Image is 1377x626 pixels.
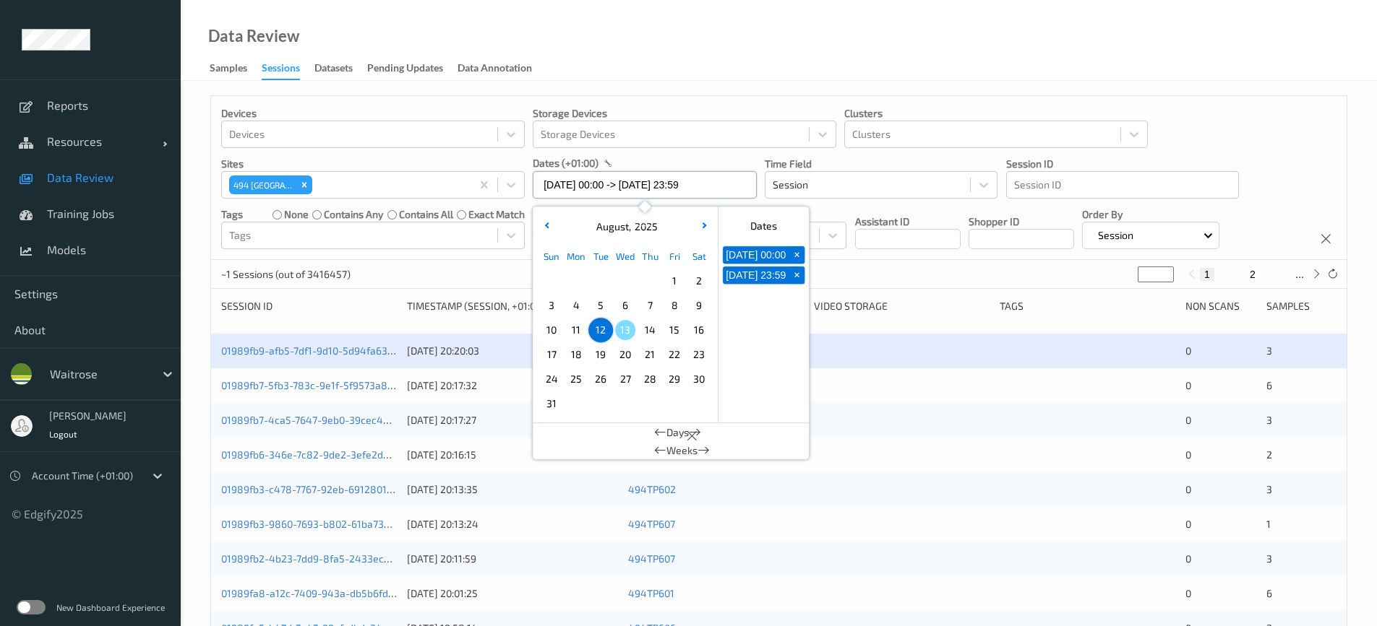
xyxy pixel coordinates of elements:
div: Choose Thursday September 04 of 2025 [638,391,662,416]
div: Choose Tuesday August 26 of 2025 [588,367,613,391]
span: Weeks [666,443,698,458]
a: 494TP602 [628,483,676,495]
div: Video Storage [814,299,990,313]
span: 17 [541,344,562,365]
div: [DATE] 20:01:25 [407,586,618,601]
div: Choose Sunday August 17 of 2025 [539,342,564,367]
span: 12 [591,320,611,340]
span: 3 [541,295,562,316]
div: Choose Tuesday July 29 of 2025 [588,269,613,293]
div: Tue [588,244,613,269]
p: Assistant ID [855,214,961,229]
div: [DATE] 20:17:32 [407,378,618,393]
div: Thu [638,244,662,269]
div: Sessions [262,61,300,80]
div: Choose Sunday August 31 of 2025 [539,391,564,416]
span: Days [666,425,689,440]
span: 0 [1185,518,1191,530]
span: 23 [689,344,709,365]
a: 01989fb2-4b23-7dd9-8fa5-2433ec886ff1 [221,552,414,565]
button: + [789,266,805,284]
div: Remove 494 Altrincham [296,175,312,194]
a: 494TP607 [628,552,675,565]
span: 2 [1266,448,1272,461]
span: 1 [1266,518,1271,530]
span: 6 [1266,587,1272,599]
div: Choose Sunday August 24 of 2025 [539,367,564,391]
span: + [789,268,805,283]
a: 01989fb3-c478-7767-92eb-69128014249e [221,483,417,495]
span: 5 [591,295,611,316]
span: 7 [640,295,660,316]
div: Fri [662,244,687,269]
div: Choose Friday September 05 of 2025 [662,391,687,416]
span: + [789,248,805,263]
div: Choose Wednesday August 13 of 2025 [613,318,638,342]
p: Session [1093,228,1138,243]
button: ... [1291,268,1308,281]
div: Samples [210,61,247,79]
div: Choose Saturday September 06 of 2025 [687,391,711,416]
div: Samples [1266,299,1337,313]
div: Choose Sunday August 03 of 2025 [539,293,564,318]
span: 20 [615,344,635,365]
span: 6 [1266,379,1272,391]
div: Choose Monday August 11 of 2025 [564,318,588,342]
span: 13 [615,320,635,340]
div: , [593,219,658,234]
span: 18 [566,344,586,365]
a: 01989fb7-5fb3-783c-9e1f-5f9573a87585 [221,379,411,391]
div: Choose Thursday August 14 of 2025 [638,318,662,342]
div: Wed [613,244,638,269]
div: Choose Monday August 25 of 2025 [564,367,588,391]
p: Sites [221,157,525,171]
span: 0 [1185,552,1191,565]
div: Choose Monday August 18 of 2025 [564,342,588,367]
span: 2 [689,271,709,291]
span: 14 [640,320,660,340]
div: Choose Wednesday September 03 of 2025 [613,391,638,416]
p: dates (+01:00) [533,156,599,170]
div: Choose Wednesday August 20 of 2025 [613,342,638,367]
span: 9 [689,295,709,316]
a: 01989fb6-346e-7c82-9de2-3efe2d5f1f9b [221,448,412,461]
div: Session ID [221,299,397,313]
span: 21 [640,344,660,365]
span: 16 [689,320,709,340]
span: 27 [615,369,635,389]
button: + [789,246,805,264]
div: Timestamp (Session, +01:00) [407,299,618,313]
a: Data Annotation [458,58,546,79]
a: 494TP607 [628,518,675,530]
div: [DATE] 20:13:24 [407,517,618,531]
div: Choose Friday August 01 of 2025 [662,269,687,293]
div: Choose Tuesday September 02 of 2025 [588,391,613,416]
div: [DATE] 20:11:59 [407,552,618,566]
div: Sat [687,244,711,269]
span: 3 [1266,344,1272,357]
button: 2 [1245,268,1260,281]
a: Samples [210,58,262,79]
div: Choose Tuesday August 12 of 2025 [588,318,613,342]
div: Choose Friday August 15 of 2025 [662,318,687,342]
div: Choose Thursday August 07 of 2025 [638,293,662,318]
div: Dates [718,212,809,240]
div: Datasets [314,61,353,79]
span: 4 [566,295,586,316]
span: 0 [1185,379,1191,391]
div: Choose Wednesday August 06 of 2025 [613,293,638,318]
div: Choose Monday July 28 of 2025 [564,269,588,293]
div: Choose Wednesday July 30 of 2025 [613,269,638,293]
div: Choose Monday August 04 of 2025 [564,293,588,318]
span: 0 [1185,587,1191,599]
div: Choose Sunday July 27 of 2025 [539,269,564,293]
p: Devices [221,106,525,121]
div: [DATE] 20:16:15 [407,448,618,462]
p: Storage Devices [533,106,836,121]
div: [DATE] 20:20:03 [407,344,618,358]
div: Choose Saturday August 09 of 2025 [687,293,711,318]
span: 30 [689,369,709,389]
span: 28 [640,369,660,389]
span: 3 [1266,552,1272,565]
a: 494TP601 [628,587,674,599]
